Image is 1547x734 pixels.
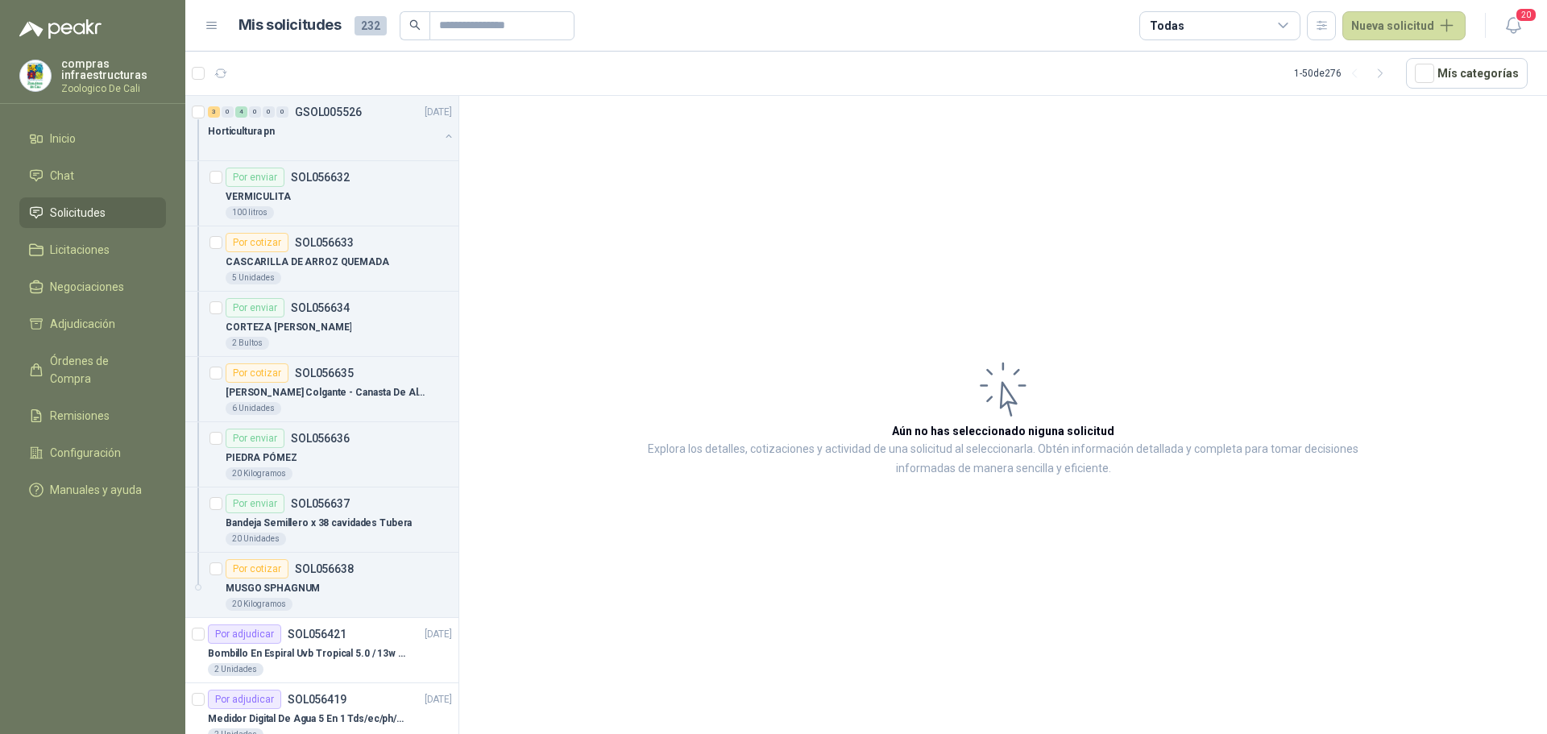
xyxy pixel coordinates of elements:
span: Solicitudes [50,204,106,222]
span: 20 [1515,7,1537,23]
a: Remisiones [19,400,166,431]
h1: Mis solicitudes [238,14,342,37]
p: Bandeja Semillero x 38 cavidades Tubera [226,516,412,531]
div: 4 [235,106,247,118]
p: SOL056633 [295,237,354,248]
p: SOL056636 [291,433,350,444]
span: Chat [50,167,74,185]
button: Mís categorías [1406,58,1528,89]
img: Company Logo [20,60,51,91]
span: Manuales y ayuda [50,481,142,499]
p: GSOL005526 [295,106,362,118]
a: Por enviarSOL056636PIEDRA PÓMEZ20 Kilogramos [185,422,458,487]
p: [DATE] [425,627,452,642]
p: PIEDRA PÓMEZ [226,450,297,466]
div: 20 Kilogramos [226,598,292,611]
h3: Aún no has seleccionado niguna solicitud [892,422,1114,440]
p: Zoologico De Cali [61,84,166,93]
a: Manuales y ayuda [19,475,166,505]
span: Configuración [50,444,121,462]
p: SOL056638 [295,563,354,574]
a: Por cotizarSOL056633CASCARILLA DE ARROZ QUEMADA5 Unidades [185,226,458,292]
p: [PERSON_NAME] Colgante - Canasta De Alambre Con Fibra [PERSON_NAME] [226,385,426,400]
div: Por adjudicar [208,690,281,709]
span: Órdenes de Compra [50,352,151,388]
a: Configuración [19,437,166,468]
div: Por enviar [226,494,284,513]
div: 20 Unidades [226,533,286,545]
div: 2 Unidades [208,663,263,676]
button: 20 [1499,11,1528,40]
div: 1 - 50 de 276 [1294,60,1393,86]
div: Todas [1150,17,1184,35]
a: 3 0 4 0 0 0 GSOL005526[DATE] Horticultura pn [208,102,455,154]
p: SOL056419 [288,694,346,705]
div: Por cotizar [226,233,288,252]
p: VERMICULITA [226,189,291,205]
span: Licitaciones [50,241,110,259]
div: Por cotizar [226,363,288,383]
p: SOL056421 [288,628,346,640]
div: 5 Unidades [226,272,281,284]
div: 0 [222,106,234,118]
a: Solicitudes [19,197,166,228]
p: SOL056635 [295,367,354,379]
a: Licitaciones [19,234,166,265]
div: 2 Bultos [226,337,269,350]
span: Inicio [50,130,76,147]
span: Negociaciones [50,278,124,296]
a: Por enviarSOL056632VERMICULITA100 litros [185,161,458,226]
a: Por cotizarSOL056635[PERSON_NAME] Colgante - Canasta De Alambre Con Fibra [PERSON_NAME]6 Unidades [185,357,458,422]
div: 0 [276,106,288,118]
a: Por enviarSOL056634CORTEZA [PERSON_NAME]2 Bultos [185,292,458,357]
p: [DATE] [425,692,452,707]
a: Inicio [19,123,166,154]
p: SOL056637 [291,498,350,509]
div: 20 Kilogramos [226,467,292,480]
button: Nueva solicitud [1342,11,1466,40]
p: SOL056632 [291,172,350,183]
p: Bombillo En Espiral Uvb Tropical 5.0 / 13w Reptiles (ectotermos) [208,646,409,661]
div: 0 [263,106,275,118]
p: CORTEZA [PERSON_NAME] [226,320,351,335]
a: Chat [19,160,166,191]
p: Horticultura pn [208,124,275,139]
div: Por enviar [226,298,284,317]
p: MUSGO SPHAGNUM [226,581,320,596]
div: 100 litros [226,206,274,219]
div: 3 [208,106,220,118]
p: CASCARILLA DE ARROZ QUEMADA [226,255,389,270]
div: Por enviar [226,168,284,187]
a: Por enviarSOL056637Bandeja Semillero x 38 cavidades Tubera20 Unidades [185,487,458,553]
div: 0 [249,106,261,118]
p: [DATE] [425,105,452,120]
a: Negociaciones [19,272,166,302]
span: Remisiones [50,407,110,425]
div: 6 Unidades [226,402,281,415]
p: Medidor Digital De Agua 5 En 1 Tds/ec/ph/salinidad/temperatu [208,711,409,727]
span: search [409,19,421,31]
a: Por adjudicarSOL056421[DATE] Bombillo En Espiral Uvb Tropical 5.0 / 13w Reptiles (ectotermos)2 Un... [185,618,458,683]
span: Adjudicación [50,315,115,333]
p: compras infraestructuras [61,58,166,81]
img: Logo peakr [19,19,102,39]
div: Por enviar [226,429,284,448]
span: 232 [355,16,387,35]
a: Adjudicación [19,309,166,339]
p: SOL056634 [291,302,350,313]
p: Explora los detalles, cotizaciones y actividad de una solicitud al seleccionarla. Obtén informaci... [620,440,1386,479]
a: Por cotizarSOL056638MUSGO SPHAGNUM20 Kilogramos [185,553,458,618]
div: Por adjudicar [208,624,281,644]
a: Órdenes de Compra [19,346,166,394]
div: Por cotizar [226,559,288,578]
